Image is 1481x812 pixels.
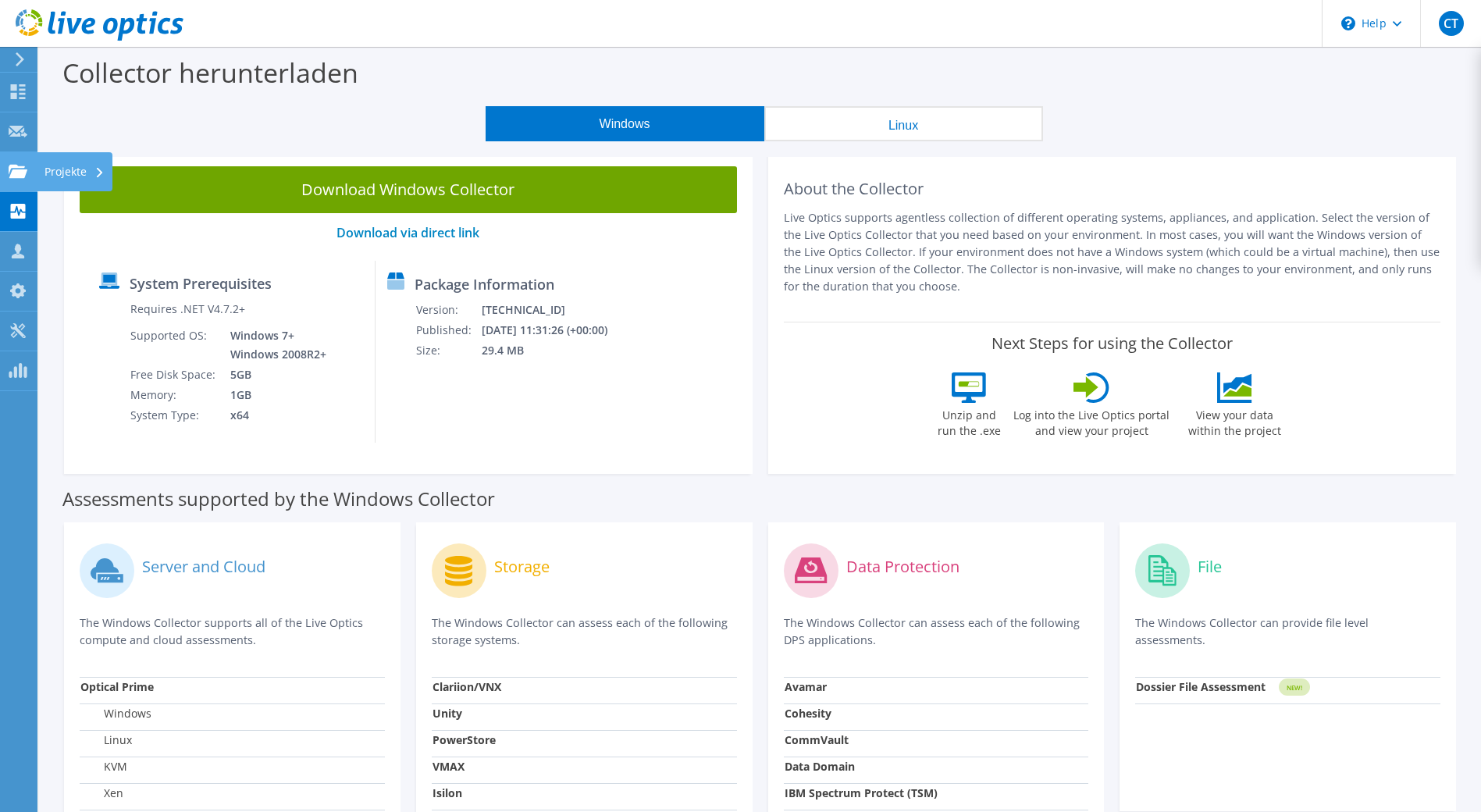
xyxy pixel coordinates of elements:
[764,106,1043,141] button: Linux
[433,785,462,800] strong: Isilon
[415,300,481,320] td: Version:
[80,706,151,721] label: Windows
[1287,683,1302,692] tspan: NEW!
[62,55,358,91] label: Collector herunterladen
[785,732,849,747] strong: CommVault
[130,326,219,365] td: Supported OS:
[785,785,938,800] strong: IBM Spectrum Protect (TSM)
[481,340,628,361] td: 29.4 MB
[1439,11,1464,36] span: CT
[80,166,737,213] a: Download Windows Collector
[80,614,385,649] p: The Windows Collector supports all of the Live Optics compute and cloud assessments.
[1341,16,1355,30] svg: \n
[415,276,554,292] label: Package Information
[846,559,959,575] label: Data Protection
[80,679,154,694] strong: Optical Prime
[130,301,245,317] label: Requires .NET V4.7.2+
[130,276,272,291] label: System Prerequisites
[785,706,831,721] strong: Cohesity
[130,405,219,426] td: System Type:
[433,706,462,721] strong: Unity
[433,679,501,694] strong: Clariion/VNX
[219,385,329,405] td: 1GB
[785,759,855,774] strong: Data Domain
[219,365,329,385] td: 5GB
[481,300,628,320] td: [TECHNICAL_ID]
[80,732,132,748] label: Linux
[37,152,112,191] div: Projekte
[785,679,827,694] strong: Avamar
[1198,559,1222,575] label: File
[219,405,329,426] td: x64
[130,385,219,405] td: Memory:
[219,326,329,365] td: Windows 7+ Windows 2008R2+
[784,614,1089,649] p: The Windows Collector can assess each of the following DPS applications.
[486,106,764,141] button: Windows
[1013,403,1170,439] label: Log into the Live Optics portal and view your project
[142,559,265,575] label: Server and Cloud
[80,785,123,801] label: Xen
[80,759,127,775] label: KVM
[130,365,219,385] td: Free Disk Space:
[433,759,465,774] strong: VMAX
[1136,679,1266,694] strong: Dossier File Assessment
[1178,403,1291,439] label: View your data within the project
[784,209,1441,295] p: Live Optics supports agentless collection of different operating systems, appliances, and applica...
[415,320,481,340] td: Published:
[481,320,628,340] td: [DATE] 11:31:26 (+00:00)
[494,559,550,575] label: Storage
[784,180,1441,198] h2: About the Collector
[991,334,1233,353] label: Next Steps for using the Collector
[933,403,1005,439] label: Unzip and run the .exe
[336,224,479,241] a: Download via direct link
[62,491,495,507] label: Assessments supported by the Windows Collector
[433,732,496,747] strong: PowerStore
[415,340,481,361] td: Size:
[432,614,737,649] p: The Windows Collector can assess each of the following storage systems.
[1135,614,1440,649] p: The Windows Collector can provide file level assessments.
